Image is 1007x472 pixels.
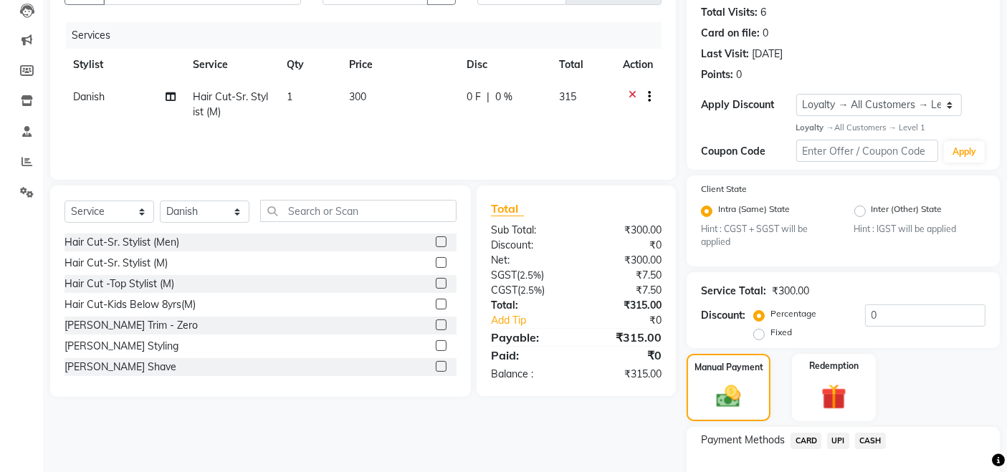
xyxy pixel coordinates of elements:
[495,90,512,105] span: 0 %
[66,22,672,49] div: Services
[701,284,766,299] div: Service Total:
[855,433,886,449] span: CASH
[718,203,790,220] label: Intra (Same) State
[65,276,174,292] div: Hair Cut -Top Stylist (M)
[854,223,985,236] small: Hint : IGST will be applied
[65,318,198,333] div: [PERSON_NAME] Trim - Zero
[695,361,763,374] label: Manual Payment
[701,26,760,41] div: Card on file:
[576,223,672,238] div: ₹300.00
[809,360,859,372] label: Redemption
[550,49,615,81] th: Total
[701,308,745,323] div: Discount:
[184,49,278,81] th: Service
[770,307,816,320] label: Percentage
[827,433,849,449] span: UPI
[491,284,517,297] span: CGST
[576,268,672,283] div: ₹7.50
[467,90,481,105] span: 0 F
[458,49,550,81] th: Disc
[260,200,457,222] input: Search or Scan
[480,298,576,313] div: Total:
[576,347,672,364] div: ₹0
[65,256,168,271] div: Hair Cut-Sr. Stylist (M)
[491,269,517,281] span: SGST
[701,67,733,82] div: Points:
[480,347,576,364] div: Paid:
[796,140,938,162] input: Enter Offer / Coupon Code
[73,90,105,103] span: Danish
[576,367,672,382] div: ₹315.00
[736,67,742,82] div: 0
[193,90,268,118] span: Hair Cut-Sr. Stylist (M)
[763,26,768,41] div: 0
[480,283,576,298] div: ( )
[65,339,178,354] div: [PERSON_NAME] Styling
[701,183,747,196] label: Client State
[480,329,576,346] div: Payable:
[772,284,809,299] div: ₹300.00
[701,5,758,20] div: Total Visits:
[701,144,796,159] div: Coupon Code
[576,298,672,313] div: ₹315.00
[520,269,541,281] span: 2.5%
[480,313,592,328] a: Add Tip
[65,49,184,81] th: Stylist
[796,122,985,134] div: All Customers → Level 1
[340,49,458,81] th: Price
[701,97,796,112] div: Apply Discount
[944,141,985,163] button: Apply
[576,238,672,253] div: ₹0
[480,253,576,268] div: Net:
[480,238,576,253] div: Discount:
[752,47,783,62] div: [DATE]
[287,90,292,103] span: 1
[65,235,179,250] div: Hair Cut-Sr. Stylist (Men)
[487,90,490,105] span: |
[770,326,792,339] label: Fixed
[813,381,854,413] img: _gift.svg
[480,223,576,238] div: Sub Total:
[614,49,662,81] th: Action
[760,5,766,20] div: 6
[278,49,340,81] th: Qty
[709,382,748,410] img: _cash.svg
[520,284,542,296] span: 2.5%
[576,329,672,346] div: ₹315.00
[576,253,672,268] div: ₹300.00
[480,367,576,382] div: Balance :
[65,297,196,312] div: Hair Cut-Kids Below 8yrs(M)
[796,122,834,133] strong: Loyalty →
[480,268,576,283] div: ( )
[491,201,524,216] span: Total
[576,283,672,298] div: ₹7.50
[559,90,576,103] span: 315
[593,313,673,328] div: ₹0
[872,203,942,220] label: Inter (Other) State
[65,360,176,375] div: [PERSON_NAME] Shave
[791,433,821,449] span: CARD
[701,47,749,62] div: Last Visit:
[701,433,785,448] span: Payment Methods
[701,223,832,249] small: Hint : CGST + SGST will be applied
[349,90,366,103] span: 300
